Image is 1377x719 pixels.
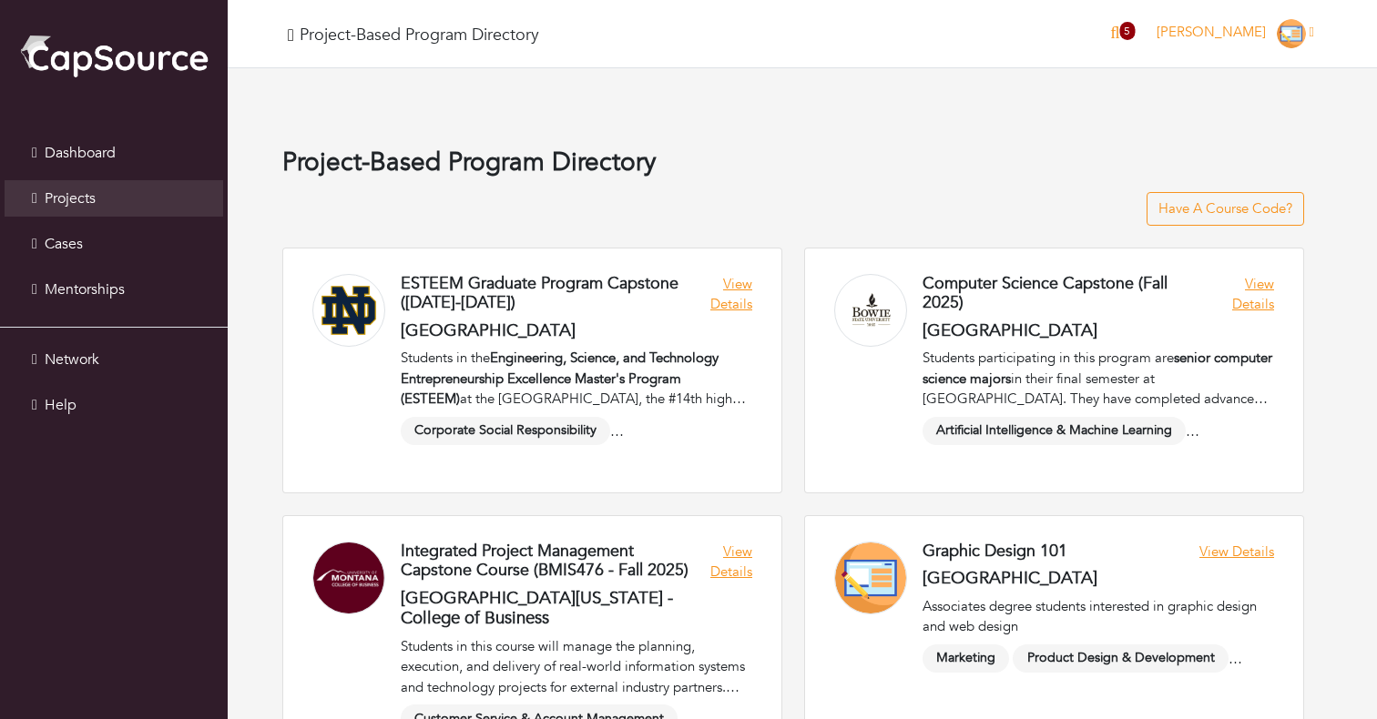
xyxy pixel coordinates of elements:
[5,226,223,262] a: Cases
[300,25,539,46] h4: Project-Based Program Directory
[5,135,223,171] a: Dashboard
[5,180,223,217] a: Projects
[45,395,76,415] span: Help
[5,341,223,378] a: Network
[1157,23,1266,41] span: [PERSON_NAME]
[1119,22,1135,40] span: 5
[18,32,209,79] img: cap_logo.png
[45,349,99,370] span: Network
[45,234,83,254] span: Cases
[5,387,223,423] a: Help
[1147,192,1304,226] a: Have A Course Code?
[1148,23,1322,41] a: [PERSON_NAME]
[45,279,125,299] span: Mentorships
[45,143,116,163] span: Dashboard
[45,188,96,208] span: Projects
[282,147,1304,178] h4: Project-Based Program Directory
[1127,24,1134,45] a: 5
[5,271,223,308] a: Mentorships
[1277,19,1306,48] img: Educator-Icon-31d5a1e457ca3f5474c6b92ab10a5d5101c9f8fbafba7b88091835f1a8db102f.png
